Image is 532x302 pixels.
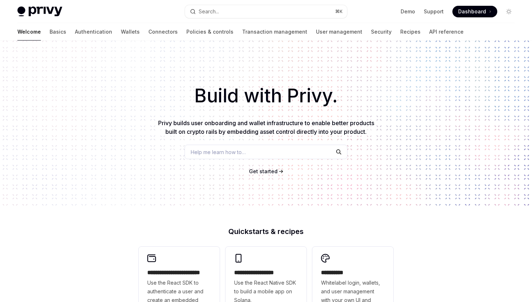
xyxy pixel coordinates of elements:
[249,168,278,175] a: Get started
[186,23,233,41] a: Policies & controls
[249,168,278,174] span: Get started
[148,23,178,41] a: Connectors
[424,8,444,15] a: Support
[12,82,520,110] h1: Build with Privy.
[458,8,486,15] span: Dashboard
[429,23,464,41] a: API reference
[503,6,515,17] button: Toggle dark mode
[371,23,392,41] a: Security
[139,228,393,235] h2: Quickstarts & recipes
[199,7,219,16] div: Search...
[242,23,307,41] a: Transaction management
[185,5,347,18] button: Open search
[335,9,343,14] span: ⌘ K
[75,23,112,41] a: Authentication
[400,23,421,41] a: Recipes
[316,23,362,41] a: User management
[452,6,497,17] a: Dashboard
[158,119,374,135] span: Privy builds user onboarding and wallet infrastructure to enable better products built on crypto ...
[50,23,66,41] a: Basics
[17,23,41,41] a: Welcome
[121,23,140,41] a: Wallets
[191,148,246,156] span: Help me learn how to…
[17,7,62,17] img: light logo
[401,8,415,15] a: Demo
